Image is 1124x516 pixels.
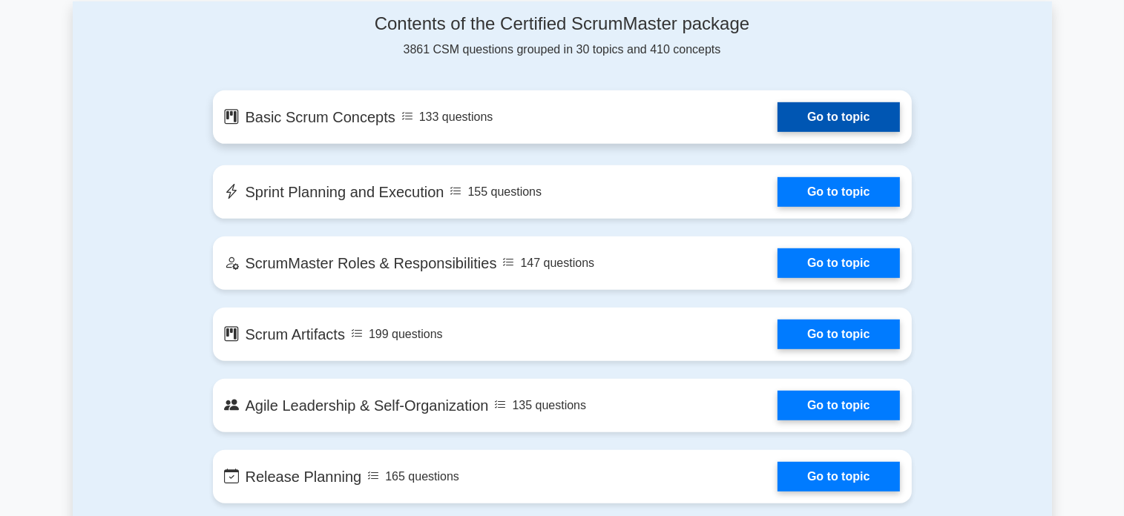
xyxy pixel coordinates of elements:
a: Go to topic [778,320,899,349]
a: Go to topic [778,391,899,420]
a: Go to topic [778,102,899,132]
h4: Contents of the Certified ScrumMaster package [213,13,912,35]
a: Go to topic [778,462,899,492]
a: Go to topic [778,177,899,207]
a: Go to topic [778,248,899,278]
div: 3861 CSM questions grouped in 30 topics and 410 concepts [213,13,912,59]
